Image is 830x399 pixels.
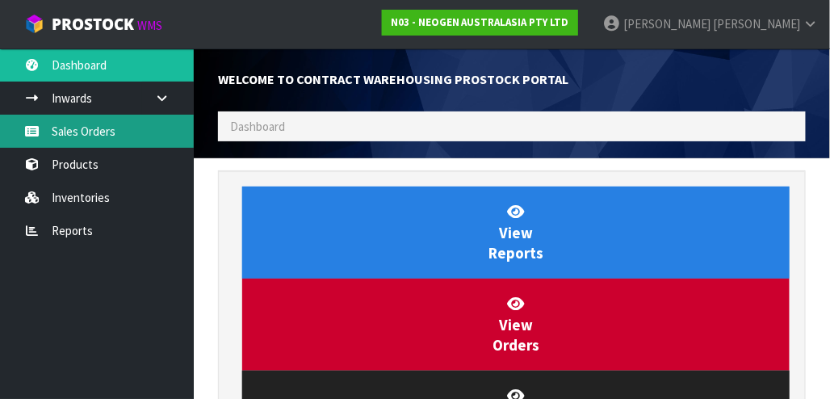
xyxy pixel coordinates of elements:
span: ProStock [52,14,134,35]
a: ViewOrders [242,279,790,371]
span: Welcome to Contract Warehousing ProStock Portal [218,71,568,87]
a: ViewReports [242,187,790,279]
strong: N03 - NEOGEN AUSTRALASIA PTY LTD [391,15,569,29]
img: cube-alt.png [24,14,44,34]
span: [PERSON_NAME] [713,16,800,31]
small: WMS [137,18,162,33]
span: Dashboard [230,119,285,134]
span: View Orders [493,294,539,355]
span: [PERSON_NAME] [623,16,711,31]
span: View Reports [488,202,543,262]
